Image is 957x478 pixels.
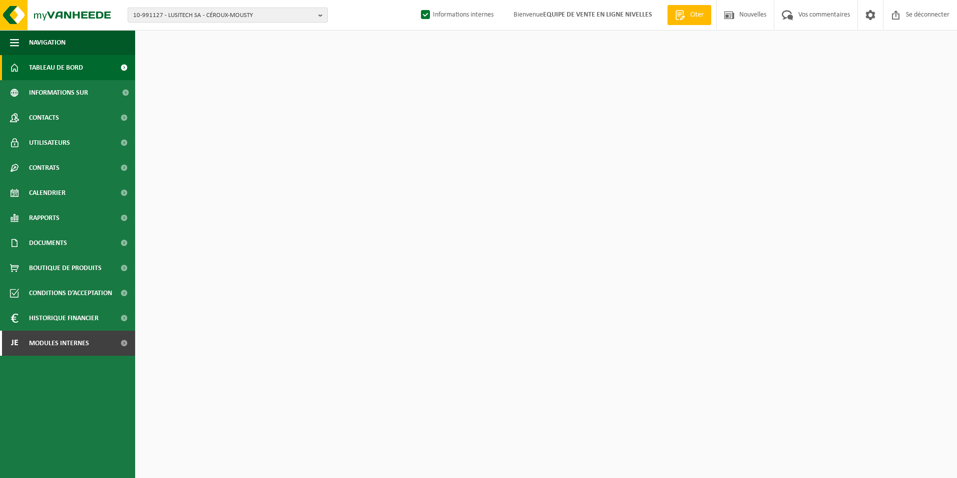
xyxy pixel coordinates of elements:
span: 10-991127 - LUSITECH SA - CÉROUX-MOUSTY [133,8,314,23]
font: Bienvenue [514,11,652,19]
span: Utilisateurs [29,130,70,155]
span: Rapports [29,205,60,230]
span: Modules internes [29,331,89,356]
strong: EQUIPE DE VENTE EN LIGNE NIVELLES [543,11,652,19]
button: 10-991127 - LUSITECH SA - CÉROUX-MOUSTY [128,8,328,23]
span: Je [10,331,19,356]
span: Boutique de produits [29,256,102,281]
a: Citer [667,5,711,25]
span: Documents [29,230,67,256]
span: Navigation [29,30,66,55]
label: Informations internes [419,8,494,23]
span: Citer [688,10,706,20]
span: Contacts [29,105,59,130]
span: Contrats [29,155,60,180]
span: Informations sur l’entreprise [29,80,116,105]
span: Historique financier [29,306,99,331]
span: Calendrier [29,180,66,205]
span: Tableau de bord [29,55,83,80]
span: Conditions d’acceptation [29,281,112,306]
